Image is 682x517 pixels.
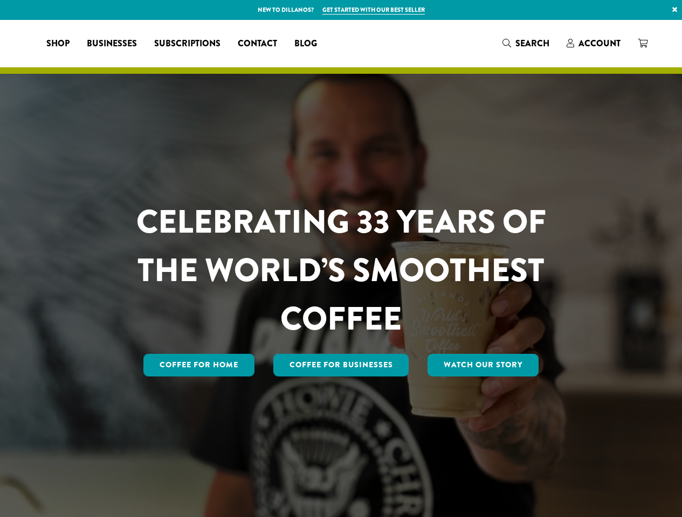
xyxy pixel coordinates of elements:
[105,198,578,343] h1: CELEBRATING 33 YEARS OF THE WORLD’S SMOOTHEST COFFEE
[154,37,221,51] span: Subscriptions
[46,37,70,51] span: Shop
[273,354,409,376] a: Coffee For Businesses
[494,34,558,52] a: Search
[143,354,254,376] a: Coffee for Home
[515,37,549,50] span: Search
[428,354,539,376] a: Watch Our Story
[322,5,425,15] a: Get started with our best seller
[294,37,317,51] span: Blog
[578,37,621,50] span: Account
[87,37,137,51] span: Businesses
[38,35,78,52] a: Shop
[238,37,277,51] span: Contact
